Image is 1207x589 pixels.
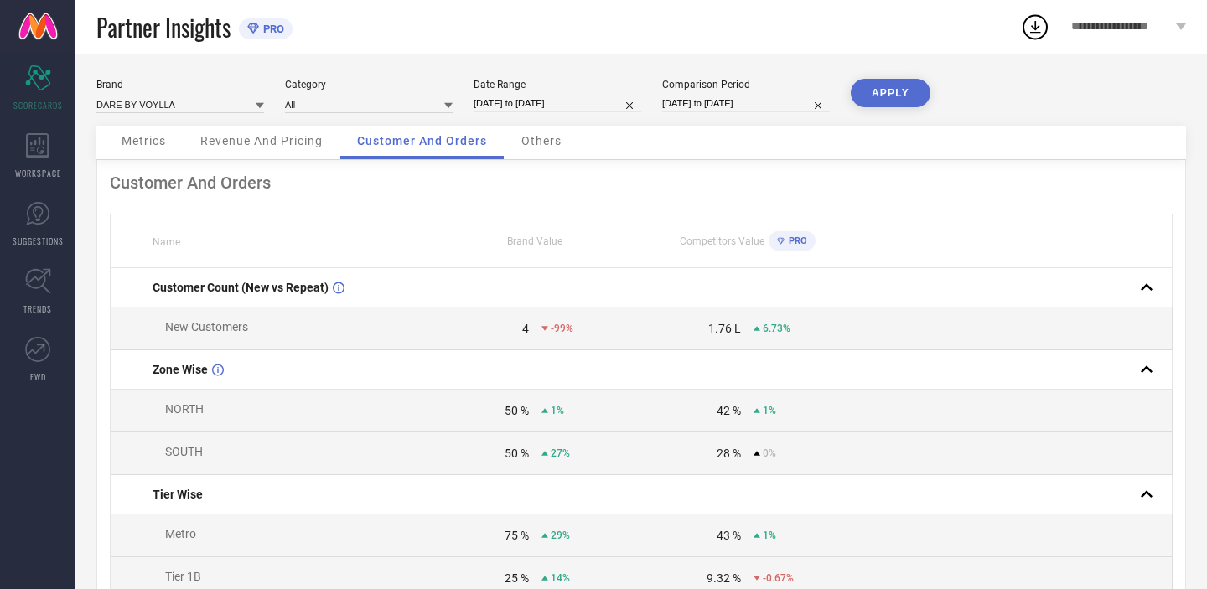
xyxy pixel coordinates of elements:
span: -99% [551,323,573,334]
span: 1% [551,405,564,416]
span: SCORECARDS [13,99,63,111]
div: 1.76 L [708,322,741,335]
button: APPLY [851,79,930,107]
div: 28 % [717,447,741,460]
span: Brand Value [507,235,562,247]
span: FWD [30,370,46,383]
span: TRENDS [23,302,52,315]
div: 42 % [717,404,741,417]
div: 75 % [505,529,529,542]
div: 25 % [505,571,529,585]
span: Metro [165,527,196,540]
div: 43 % [717,529,741,542]
span: 0% [763,447,776,459]
span: PRO [259,23,284,35]
span: 1% [763,405,776,416]
div: 4 [522,322,529,335]
span: 27% [551,447,570,459]
span: Competitors Value [680,235,764,247]
div: Comparison Period [662,79,830,90]
span: SOUTH [165,445,203,458]
span: Customer Count (New vs Repeat) [153,281,329,294]
span: NORTH [165,402,204,416]
span: PRO [785,235,807,246]
span: Tier 1B [165,570,201,583]
span: 14% [551,572,570,584]
div: Open download list [1020,12,1050,42]
span: Revenue And Pricing [200,134,323,147]
span: Others [521,134,562,147]
div: 9.32 % [707,571,741,585]
span: WORKSPACE [15,167,61,179]
span: New Customers [165,320,248,333]
span: SUGGESTIONS [13,235,64,247]
input: Select date range [474,95,641,112]
span: Zone Wise [153,363,208,376]
span: -0.67% [763,572,794,584]
div: Category [285,79,453,90]
span: Customer And Orders [357,134,487,147]
div: 50 % [505,447,529,460]
input: Select comparison period [662,95,830,112]
span: Name [153,236,180,248]
span: Metrics [122,134,166,147]
div: Date Range [474,79,641,90]
span: Partner Insights [96,10,231,44]
span: 29% [551,530,570,541]
span: 1% [763,530,776,541]
span: Tier Wise [153,488,203,501]
div: Brand [96,79,264,90]
div: Customer And Orders [110,173,1173,193]
div: 50 % [505,404,529,417]
span: 6.73% [763,323,790,334]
